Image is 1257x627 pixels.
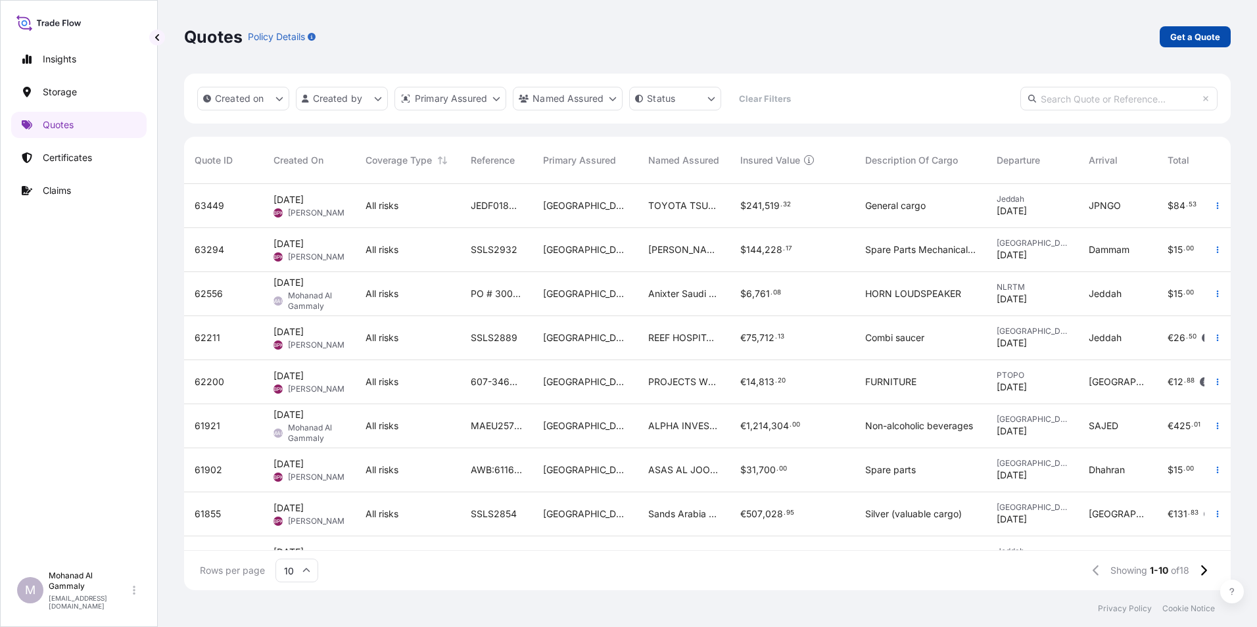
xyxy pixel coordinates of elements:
span: [GEOGRAPHIC_DATA] [997,458,1068,469]
span: 63449 [195,199,224,212]
p: Named Assured [533,92,604,105]
span: 6 [746,289,752,298]
span: . [784,511,786,515]
span: [DATE] [997,425,1027,438]
span: BPK [273,250,283,264]
span: € [740,333,746,342]
span: 00 [792,423,800,427]
span: [PERSON_NAME] [288,472,352,482]
span: 61921 [195,419,220,432]
span: Spare parts [865,463,916,476]
span: , [752,289,755,298]
span: Spare Parts Mechanical seals [865,243,976,256]
span: . [1184,379,1186,383]
span: [PERSON_NAME] [288,516,352,526]
span: . [780,202,782,207]
span: Coverage Type [366,154,432,167]
button: Sort [435,152,450,168]
span: 15 [1174,245,1183,254]
span: 12 [1174,377,1183,386]
span: [GEOGRAPHIC_DATA] [543,243,627,256]
span: [DATE] [997,204,1027,218]
p: [EMAIL_ADDRESS][DOMAIN_NAME] [49,594,130,610]
span: [DATE] [997,381,1027,394]
span: Description Of Cargo [865,154,958,167]
span: [DATE] [997,337,1027,350]
input: Search Quote or Reference... [1020,87,1218,110]
p: Insights [43,53,76,66]
span: $ [740,289,746,298]
span: Insured Value [740,154,800,167]
span: , [762,245,765,254]
span: [GEOGRAPHIC_DATA] [997,238,1068,248]
a: Claims [11,177,147,204]
button: certificateStatus Filter options [629,87,721,110]
span: 507 [746,509,763,519]
span: [DATE] [273,369,304,383]
span: ALPHA INVESTMENT COMPANY [648,419,719,432]
span: 50 [1189,335,1197,339]
span: . [775,379,777,383]
span: All risks [366,463,398,476]
span: $ [1168,465,1174,475]
span: . [1188,511,1190,515]
span: [DATE] [273,501,304,515]
span: . [790,423,792,427]
span: Total [1168,154,1189,167]
span: Arrival [1089,154,1118,167]
span: Mohanad Al Gammaly [288,423,344,444]
span: 1-10 [1150,564,1168,577]
span: 14 [746,377,756,386]
span: 813 [759,377,774,386]
span: NLRTM [997,282,1068,292]
span: [DATE] [997,513,1027,526]
span: 241 [746,201,762,210]
span: Dhahran [1089,463,1125,476]
span: M [25,584,36,597]
span: 17 [786,246,792,251]
span: , [756,465,759,475]
span: $ [740,201,746,210]
span: Rows per page [200,564,265,577]
p: Storage [43,85,77,99]
span: [PERSON_NAME] [288,340,352,350]
span: AWB:6116557031 SSLS2877 [471,463,522,476]
span: 712 [759,333,774,342]
span: 53 [1189,202,1197,207]
span: [DATE] [273,193,304,206]
span: SSLS2854 [471,507,517,521]
span: [GEOGRAPHIC_DATA] [997,414,1068,425]
span: Combi saucer [865,331,924,344]
span: € [740,509,746,519]
span: [PERSON_NAME] [288,252,352,262]
span: 88 [1187,379,1195,383]
p: Quotes [184,26,243,47]
p: Privacy Policy [1098,603,1152,614]
span: Jeddah [1089,287,1122,300]
span: . [1183,246,1185,251]
span: REEF HOSPITALITY SOLUTIONS AND TRADING COMPANY [648,331,719,344]
p: Certificates [43,151,92,164]
span: € [1168,377,1174,386]
span: 20 [778,379,786,383]
span: 61902 [195,463,222,476]
span: 61855 [195,507,221,521]
p: Created on [215,92,264,105]
span: 214 [753,421,769,430]
span: MAG [272,427,285,440]
span: Reference [471,154,515,167]
span: 00 [1186,246,1194,251]
a: Cookie Notice [1162,603,1215,614]
span: 607-34653485 SSLS2893 [471,375,522,388]
span: [DATE] [273,408,304,421]
span: . [771,290,772,295]
span: HORN LOUDSPEAKER [865,287,961,300]
span: 700 [759,465,776,475]
span: Quote ID [195,154,233,167]
span: [GEOGRAPHIC_DATA] [997,502,1068,513]
span: FURNITURE [865,375,916,388]
span: Created On [273,154,323,167]
span: , [769,421,771,430]
span: 519 [765,201,780,210]
span: Primary Assured [543,154,616,167]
